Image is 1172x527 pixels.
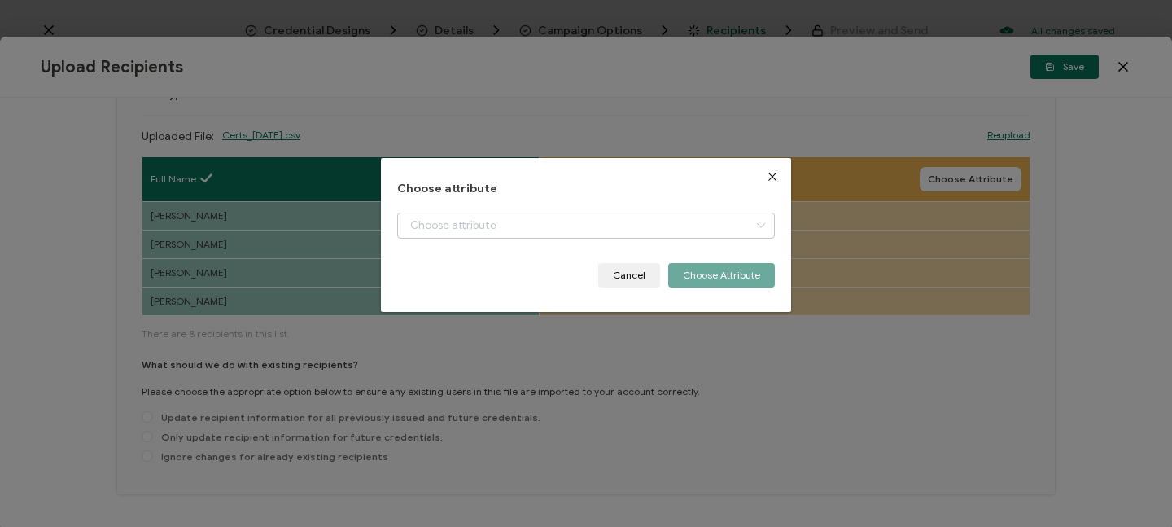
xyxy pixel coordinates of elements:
div: dialog [381,158,791,312]
iframe: Chat Widget [1091,449,1172,527]
input: Choose attribute [397,213,775,239]
button: Close [754,158,791,195]
h1: Choose attribute [397,182,775,196]
button: Cancel [598,263,660,288]
button: Choose Attribute [668,263,775,288]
